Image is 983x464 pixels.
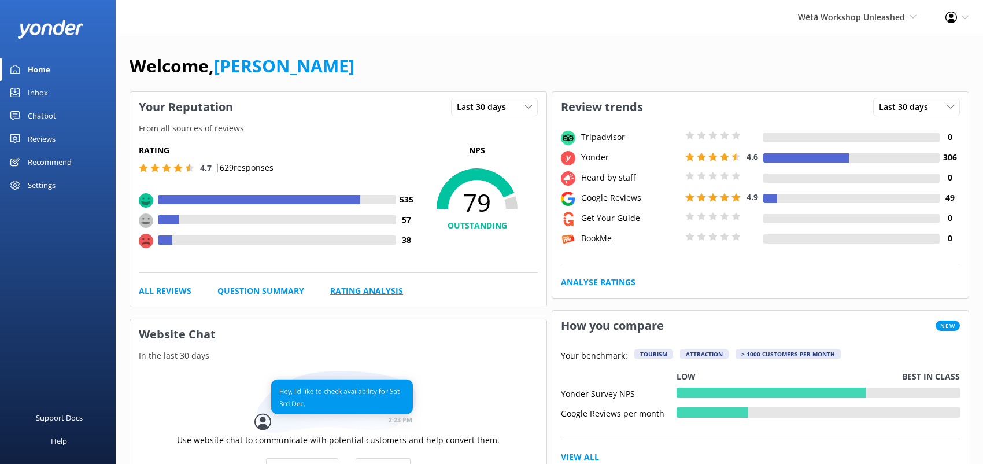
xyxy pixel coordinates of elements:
[578,212,682,224] div: Get Your Guide
[940,171,960,184] h4: 0
[139,144,416,157] h5: Rating
[416,144,538,157] p: NPS
[28,104,56,127] div: Chatbot
[28,81,48,104] div: Inbox
[28,150,72,174] div: Recommend
[578,131,682,143] div: Tripadvisor
[634,349,673,359] div: Tourism
[396,213,416,226] h4: 57
[215,161,274,174] p: | 629 responses
[798,12,905,23] span: Wētā Workshop Unleashed
[561,349,627,363] p: Your benchmark:
[330,285,403,297] a: Rating Analysis
[396,234,416,246] h4: 38
[677,370,696,383] p: Low
[28,127,56,150] div: Reviews
[28,58,50,81] div: Home
[736,349,841,359] div: > 1000 customers per month
[578,192,682,204] div: Google Reviews
[416,219,538,232] h4: OUTSTANDING
[130,349,546,362] p: In the last 30 days
[28,174,56,197] div: Settings
[139,285,191,297] a: All Reviews
[561,407,677,418] div: Google Reviews per month
[936,321,960,331] span: New
[879,101,935,113] span: Last 30 days
[561,388,677,398] div: Yonder Survey NPS
[747,192,758,202] span: 4.9
[940,131,960,143] h4: 0
[552,311,672,341] h3: How you compare
[747,151,758,162] span: 4.6
[552,92,652,122] h3: Review trends
[130,122,546,135] p: From all sources of reviews
[561,276,635,289] a: Analyse Ratings
[214,54,354,78] a: [PERSON_NAME]
[940,212,960,224] h4: 0
[902,370,960,383] p: Best in class
[177,434,500,447] p: Use website chat to communicate with potential customers and help convert them.
[200,163,212,174] span: 4.7
[130,319,546,349] h3: Website Chat
[51,429,67,452] div: Help
[254,371,422,434] img: conversation...
[578,171,682,184] div: Heard by staff
[396,193,416,206] h4: 535
[940,192,960,204] h4: 49
[561,451,599,463] a: View All
[217,285,304,297] a: Question Summary
[416,188,538,217] span: 79
[130,92,242,122] h3: Your Reputation
[578,151,682,164] div: Yonder
[680,349,729,359] div: Attraction
[578,232,682,245] div: BookMe
[36,406,83,429] div: Support Docs
[940,232,960,245] h4: 0
[17,20,84,39] img: yonder-white-logo.png
[457,101,513,113] span: Last 30 days
[130,52,354,80] h1: Welcome,
[940,151,960,164] h4: 306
